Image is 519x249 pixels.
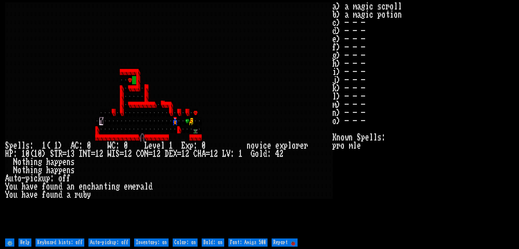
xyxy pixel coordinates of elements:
div: A [71,142,75,150]
div: ) [58,142,62,150]
div: o [251,142,255,150]
div: 2 [128,150,132,158]
div: p [189,142,193,150]
div: r [304,142,308,150]
div: 1 [54,142,58,150]
div: : [79,142,83,150]
div: p [54,158,58,166]
div: t [13,174,17,182]
div: r [296,142,300,150]
div: u [50,191,54,199]
div: o [58,174,62,182]
div: 0 [202,142,206,150]
div: s [71,166,75,174]
div: o [17,166,21,174]
div: n [67,158,71,166]
div: d [263,150,267,158]
div: p [58,158,62,166]
div: S [50,150,54,158]
div: t [103,182,107,191]
div: L [144,142,148,150]
div: 2 [157,150,161,158]
div: f [42,182,46,191]
input: Inventory: on [134,238,169,247]
div: a [95,182,99,191]
div: 2 [99,150,103,158]
div: C [112,142,116,150]
div: = [148,150,153,158]
div: : [30,142,34,150]
div: o [292,142,296,150]
div: y [87,191,91,199]
stats: a) a magic scroll b) a magic potion c) - - - d) - - - e) - - - f) - - - g) - - - h) - - - i) - - ... [332,2,514,236]
div: H [198,150,202,158]
div: f [42,191,46,199]
div: = [91,150,95,158]
div: i [107,182,112,191]
div: m [128,182,132,191]
div: p [9,142,13,150]
div: c [87,182,91,191]
div: x [279,142,284,150]
div: e [62,166,67,174]
div: 1 [169,142,173,150]
div: n [54,182,58,191]
div: ( [46,142,50,150]
div: c [34,174,38,182]
div: u [50,182,54,191]
div: E [169,150,173,158]
input: Auto-pickup: off [88,238,130,247]
div: 2 [279,150,284,158]
div: C [193,150,198,158]
div: s [71,158,75,166]
div: p [46,174,50,182]
div: A [5,174,9,182]
div: p [284,142,288,150]
div: e [124,182,128,191]
div: i [30,174,34,182]
div: 1 [67,150,71,158]
div: 0 [26,150,30,158]
div: i [30,158,34,166]
div: Y [5,191,9,199]
div: d [58,191,62,199]
div: v [153,142,157,150]
div: i [259,142,263,150]
div: 3 [71,150,75,158]
div: 1 [124,150,128,158]
input: Bold: on [202,238,224,247]
div: = [206,150,210,158]
input: Keyboard hints: off [35,238,84,247]
div: 0 [124,142,128,150]
div: h [26,158,30,166]
div: u [13,191,17,199]
div: e [267,142,271,150]
div: o [17,158,21,166]
div: p [54,166,58,174]
div: V [226,150,230,158]
div: L [222,150,226,158]
div: v [30,191,34,199]
div: o [9,191,13,199]
div: : [13,150,17,158]
div: l [21,142,26,150]
div: n [99,182,103,191]
div: n [34,158,38,166]
div: o [255,150,259,158]
div: h [21,182,26,191]
div: o [17,174,21,182]
div: : [193,142,198,150]
div: 1 [239,150,243,158]
div: 4 [275,150,279,158]
div: x [185,142,189,150]
div: 1 [181,150,185,158]
div: e [13,142,17,150]
div: a [140,182,144,191]
input: Help [18,238,31,247]
div: C [75,142,79,150]
div: e [79,182,83,191]
div: e [148,142,153,150]
div: r [75,191,79,199]
div: n [34,166,38,174]
div: 1 [153,150,157,158]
